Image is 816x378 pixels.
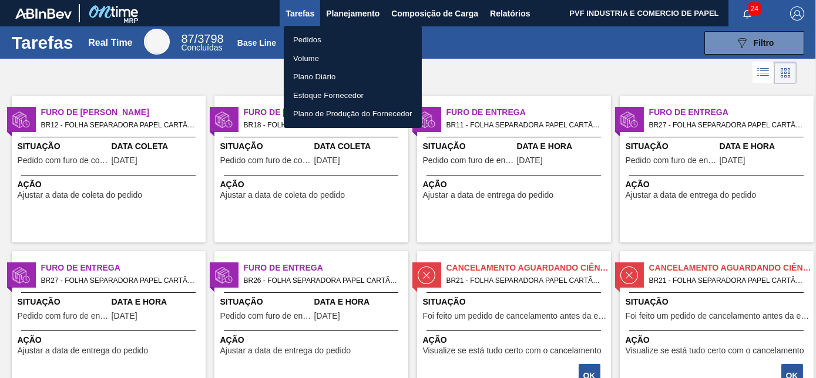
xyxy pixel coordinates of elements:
[284,49,422,68] a: Volume
[284,67,422,86] a: Plano Diário
[284,86,422,105] a: Estoque Fornecedor
[284,31,422,49] a: Pedidos
[284,104,422,123] a: Plano de Produção do Fornecedor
